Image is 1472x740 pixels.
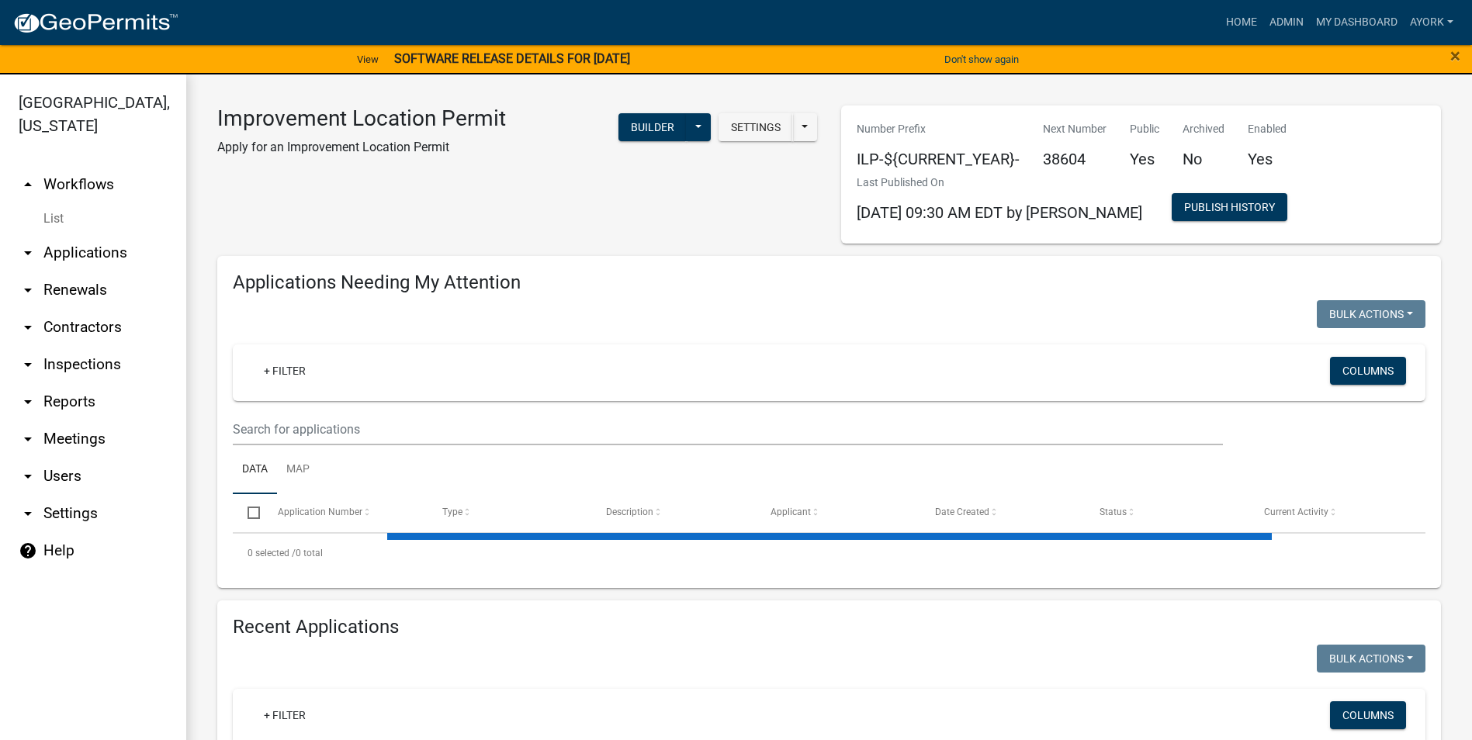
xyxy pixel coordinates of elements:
[1317,645,1425,673] button: Bulk Actions
[1130,150,1159,168] h5: Yes
[394,51,630,66] strong: SOFTWARE RELEASE DETAILS FOR [DATE]
[351,47,385,72] a: View
[19,355,37,374] i: arrow_drop_down
[1172,202,1287,214] wm-modal-confirm: Workflow Publish History
[442,507,462,517] span: Type
[1183,121,1224,137] p: Archived
[277,445,319,495] a: Map
[1043,150,1107,168] h5: 38604
[19,430,37,448] i: arrow_drop_down
[1085,494,1249,531] datatable-header-cell: Status
[1100,507,1127,517] span: Status
[1310,8,1404,37] a: My Dashboard
[1450,47,1460,65] button: Close
[19,392,37,411] i: arrow_drop_down
[248,548,296,558] span: 0 selected /
[938,47,1025,72] button: Don't show again
[19,281,37,299] i: arrow_drop_down
[1404,8,1460,37] a: ayork
[1183,150,1224,168] h5: No
[19,541,37,560] i: help
[427,494,591,531] datatable-header-cell: Type
[756,494,920,531] datatable-header-cell: Applicant
[1330,357,1406,385] button: Columns
[618,113,687,141] button: Builder
[857,121,1020,137] p: Number Prefix
[1264,507,1328,517] span: Current Activity
[233,271,1425,294] h4: Applications Needing My Attention
[233,616,1425,638] h4: Recent Applications
[251,701,318,729] a: + Filter
[19,504,37,523] i: arrow_drop_down
[19,244,37,262] i: arrow_drop_down
[262,494,427,531] datatable-header-cell: Application Number
[857,203,1142,222] span: [DATE] 09:30 AM EDT by [PERSON_NAME]
[1172,193,1287,221] button: Publish History
[1130,121,1159,137] p: Public
[1220,8,1263,37] a: Home
[233,445,277,495] a: Data
[935,507,989,517] span: Date Created
[251,357,318,385] a: + Filter
[1450,45,1460,67] span: ×
[1317,300,1425,328] button: Bulk Actions
[19,175,37,194] i: arrow_drop_up
[1249,494,1414,531] datatable-header-cell: Current Activity
[1043,121,1107,137] p: Next Number
[233,494,262,531] datatable-header-cell: Select
[233,413,1223,445] input: Search for applications
[217,105,506,132] h3: Improvement Location Permit
[719,113,793,141] button: Settings
[920,494,1085,531] datatable-header-cell: Date Created
[233,534,1425,572] div: 0 total
[857,175,1142,191] p: Last Published On
[19,467,37,486] i: arrow_drop_down
[606,507,653,517] span: Description
[591,494,756,531] datatable-header-cell: Description
[857,150,1020,168] h5: ILP-${CURRENT_YEAR}-
[771,507,811,517] span: Applicant
[278,507,362,517] span: Application Number
[1263,8,1310,37] a: Admin
[1248,150,1287,168] h5: Yes
[1330,701,1406,729] button: Columns
[19,318,37,337] i: arrow_drop_down
[217,138,506,157] p: Apply for an Improvement Location Permit
[1248,121,1287,137] p: Enabled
